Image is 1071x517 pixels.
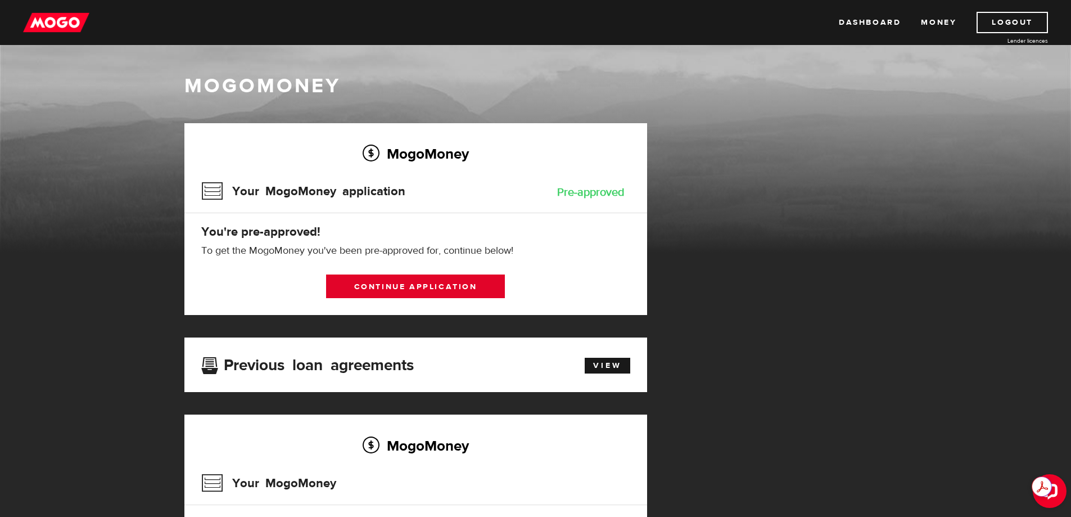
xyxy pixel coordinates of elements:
[201,356,414,371] h3: Previous loan agreements
[201,244,630,258] p: To get the MogoMoney you've been pre-approved for, continue below!
[201,469,336,498] h3: Your MogoMoney
[201,224,630,240] h4: You're pre-approved!
[977,12,1048,33] a: Logout
[921,12,956,33] a: Money
[201,434,630,457] h2: MogoMoney
[839,12,901,33] a: Dashboard
[326,275,505,298] a: Continue application
[1024,470,1071,517] iframe: LiveChat chat widget
[557,187,625,198] div: Pre-approved
[23,12,89,33] img: mogo_logo-11ee424be714fa7cbb0f0f49df9e16ec.png
[201,142,630,165] h2: MogoMoney
[585,358,630,374] a: View
[184,74,887,98] h1: MogoMoney
[201,177,405,206] h3: Your MogoMoney application
[964,37,1048,45] a: Lender licences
